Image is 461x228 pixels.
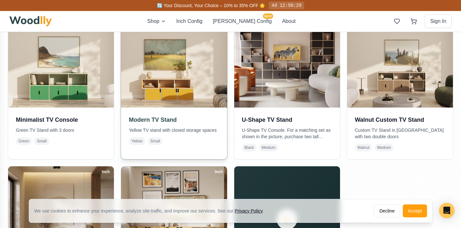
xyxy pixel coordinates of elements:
[129,137,145,145] span: Yellow
[129,127,219,133] p: Yellow TV stand with closed storage spaces
[374,204,400,217] button: Decline
[235,208,262,213] a: Privacy Policy
[16,115,106,124] h3: Minimalist TV Console
[213,17,272,25] button: [PERSON_NAME] ConfigNEW
[263,14,273,19] span: NEW
[16,127,106,133] p: Green TV Stand with 3 doors
[355,144,372,151] span: Walnut
[242,115,332,124] h3: U-Shape TV Stand
[212,168,226,175] div: Inch
[439,203,455,218] div: Open Intercom Messenger
[99,168,113,175] div: Inch
[16,137,32,145] span: Green
[34,208,269,214] div: We use cookies to enhance your experience, analyze site traffic, and improve our services. See our .
[355,127,445,140] p: Custom TV Stand in [GEOGRAPHIC_DATA] with two double doors
[129,115,219,124] h3: Modern TV Stand
[375,144,394,151] span: Medium
[9,16,52,26] img: Woodlly
[157,3,265,8] span: 🔄 Your Discount, Your Choice – 10% to 35% OFF 🌟
[259,144,278,151] span: Medium
[403,204,427,217] button: Accept
[242,144,257,151] span: Black
[425,15,452,28] button: Sign In
[234,2,340,108] img: U-Shape TV Stand
[8,2,114,108] img: Minimalist TV Console
[176,17,203,25] button: Inch Config
[34,137,49,145] span: Small
[347,2,453,108] img: Walnut Custom TV Stand
[242,127,332,140] p: U-Shape TV Console. For a matching set as shown in the picture, purchase two tall shelves and one...
[147,17,166,25] button: Shop
[355,115,445,124] h3: Walnut Custom TV Stand
[269,2,304,9] div: 4d 12:50:29
[148,137,163,145] span: Small
[282,17,296,25] button: About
